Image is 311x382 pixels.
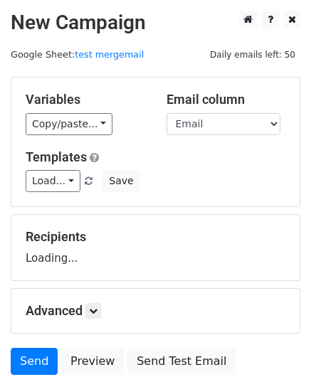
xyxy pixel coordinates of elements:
[26,229,285,245] h5: Recipients
[11,348,58,375] a: Send
[26,303,285,319] h5: Advanced
[205,47,300,63] span: Daily emails left: 50
[127,348,236,375] a: Send Test Email
[11,49,144,60] small: Google Sheet:
[26,170,80,192] a: Load...
[11,11,300,35] h2: New Campaign
[102,170,139,192] button: Save
[26,149,87,164] a: Templates
[167,92,286,107] h5: Email column
[26,92,145,107] h5: Variables
[205,49,300,60] a: Daily emails left: 50
[75,49,144,60] a: test mergemail
[26,229,285,266] div: Loading...
[26,113,112,135] a: Copy/paste...
[61,348,124,375] a: Preview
